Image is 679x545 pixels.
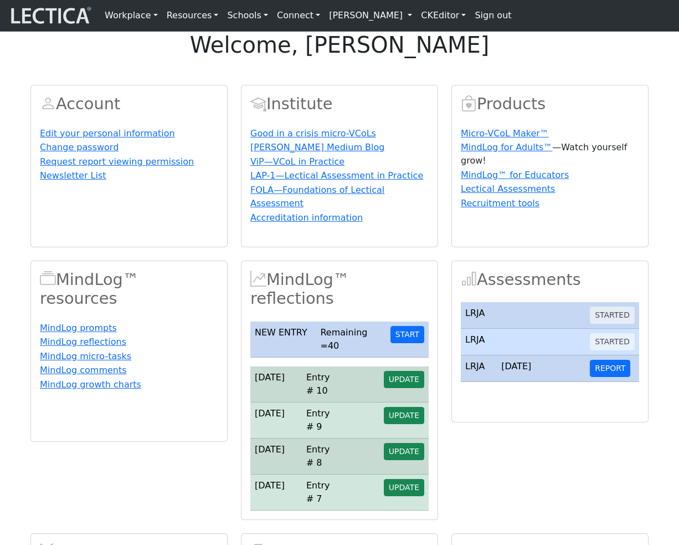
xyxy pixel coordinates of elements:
a: Schools [223,4,272,27]
h2: Account [40,94,218,114]
span: UPDATE [389,447,419,456]
a: MindLog for Adults™ [461,142,552,152]
a: MindLog comments [40,365,127,375]
h2: MindLog™ resources [40,270,218,308]
span: MindLog™ resources [40,270,56,289]
h2: Assessments [461,270,639,289]
a: Recruitment tools [461,198,539,208]
a: Edit your personal information [40,128,175,139]
a: MindLog reflections [40,337,126,347]
span: Account [250,94,266,113]
a: Sign out [470,4,516,27]
td: LRJA [461,302,497,329]
span: UPDATE [389,411,419,420]
td: LRJA [461,329,497,355]
span: [DATE] [255,480,285,491]
a: MindLog growth charts [40,379,141,390]
span: [DATE] [255,444,285,455]
a: ViP—VCoL in Practice [250,156,344,167]
a: Request report viewing permission [40,156,194,167]
a: Accreditation information [250,212,363,223]
a: Good in a crisis micro-VCoLs [250,128,376,139]
img: lecticalive [8,5,91,26]
td: NEW ENTRY [250,322,316,358]
td: Entry # 10 [302,366,342,403]
a: Connect [272,4,325,27]
td: Remaining = [316,322,385,358]
span: MindLog [250,270,266,289]
a: Micro-VCoL Maker™ [461,128,549,139]
td: LRJA [461,355,497,382]
a: CKEditor [416,4,470,27]
span: Account [40,94,56,113]
a: MindLog prompts [40,323,117,333]
button: REPORT [590,360,630,377]
td: Entry # 8 [302,438,342,474]
span: Assessments [461,270,477,289]
span: UPDATE [389,483,419,492]
td: Entry # 9 [302,402,342,438]
a: Newsletter List [40,170,106,181]
button: UPDATE [384,371,424,388]
button: UPDATE [384,443,424,460]
button: START [390,326,424,343]
h2: Institute [250,94,429,114]
h2: Products [461,94,639,114]
a: Lectical Assessments [461,184,555,194]
td: Entry # 7 [302,474,342,510]
a: FOLA—Foundations of Lectical Assessment [250,185,384,208]
span: [DATE] [501,361,531,371]
a: Workplace [100,4,162,27]
p: —Watch yourself grow! [461,141,639,167]
a: MindLog™ for Educators [461,170,569,180]
a: [PERSON_NAME] Medium Blog [250,142,384,152]
span: [DATE] [255,408,285,419]
span: UPDATE [389,375,419,384]
span: [DATE] [255,372,285,383]
a: [PERSON_NAME] [325,4,416,27]
a: Resources [162,4,223,27]
a: MindLog micro-tasks [40,351,131,361]
span: 40 [328,340,339,351]
button: UPDATE [384,479,424,496]
a: Change password [40,142,119,152]
a: LAP-1—Lectical Assessment in Practice [250,170,423,181]
span: Products [461,94,477,113]
h2: MindLog™ reflections [250,270,429,308]
button: UPDATE [384,407,424,424]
